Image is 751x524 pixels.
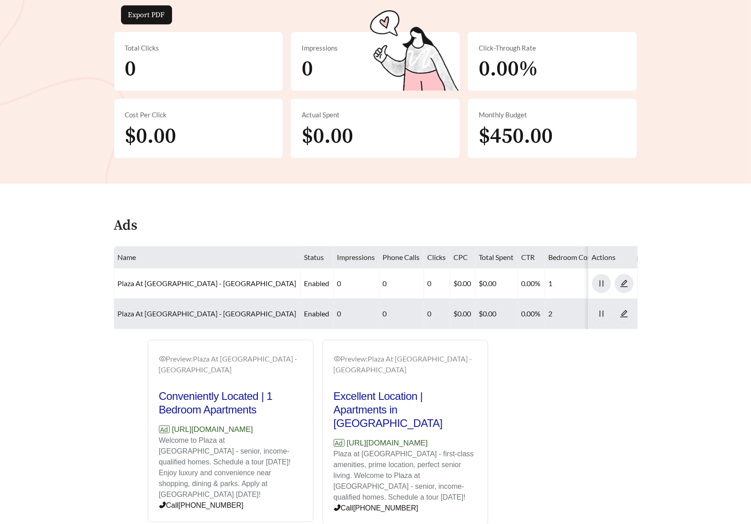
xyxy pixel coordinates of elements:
td: 0.00% [518,269,545,299]
div: Cost Per Click [125,110,272,120]
td: $0.00 [450,299,476,329]
span: phone [334,504,341,511]
a: edit [615,309,634,318]
span: eye [159,355,166,362]
div: Monthly Budget [479,110,626,120]
button: edit [615,304,634,323]
span: $0.00 [302,123,353,150]
th: Status [301,246,334,269]
td: 2 [545,299,603,329]
span: enabled [304,309,330,318]
td: 0 [334,269,379,299]
span: $450.00 [479,123,553,150]
span: edit [615,310,633,318]
div: Preview: Plaza At [GEOGRAPHIC_DATA] - [GEOGRAPHIC_DATA] [334,353,477,375]
span: edit [615,279,633,288]
h2: Excellent Location | Apartments in [GEOGRAPHIC_DATA] [334,390,477,430]
td: $0.00 [476,269,518,299]
td: $0.00 [476,299,518,329]
span: CPC [454,253,468,261]
span: Ad [334,439,345,447]
div: Impressions [302,43,449,53]
button: pause [592,304,611,323]
span: pause [592,279,611,288]
span: CTR [522,253,535,261]
th: Impressions [334,246,379,269]
td: 0 [424,299,450,329]
td: 0 [379,269,424,299]
td: 0 [334,299,379,329]
p: [URL][DOMAIN_NAME] [334,437,477,449]
h4: Ads [114,218,138,234]
td: $0.00 [450,269,476,299]
div: Total Clicks [125,43,272,53]
td: 0 [424,269,450,299]
h2: Conveniently Located | 1 Bedroom Apartments [159,390,302,417]
th: Clicks [424,246,450,269]
button: pause [592,274,611,293]
span: 0 [125,56,136,83]
a: Plaza At [GEOGRAPHIC_DATA] - [GEOGRAPHIC_DATA] [118,279,297,288]
p: Welcome to Plaza at [GEOGRAPHIC_DATA] - senior, income-qualified homes. Schedule a tour [DATE]! E... [159,435,302,500]
td: 1 [545,269,603,299]
span: 0 [302,56,313,83]
p: Call [PHONE_NUMBER] [159,500,302,511]
span: 0.00% [479,56,538,83]
th: Phone Calls [379,246,424,269]
th: Total Spent [476,246,518,269]
div: Preview: Plaza At [GEOGRAPHIC_DATA] - [GEOGRAPHIC_DATA] [159,353,302,375]
th: Name [114,246,301,269]
td: 0.00% [518,299,545,329]
th: Actions [588,246,638,269]
p: Plaza at [GEOGRAPHIC_DATA] - first-class amenities, prime location, perfect senior living. Welcom... [334,449,477,503]
div: Actual Spent [302,110,449,120]
span: enabled [304,279,330,288]
th: Bedroom Count [545,246,603,269]
p: [URL][DOMAIN_NAME] [159,424,302,436]
span: $0.00 [125,123,177,150]
button: Export PDF [121,5,172,24]
span: phone [159,501,166,509]
p: Call [PHONE_NUMBER] [334,503,477,514]
td: 0 [379,299,424,329]
div: Click-Through Rate [479,43,626,53]
span: eye [334,355,341,362]
a: Plaza At [GEOGRAPHIC_DATA] - [GEOGRAPHIC_DATA] [118,309,297,318]
a: edit [615,279,634,288]
span: pause [592,310,611,318]
span: Export PDF [128,9,165,20]
button: edit [615,274,634,293]
span: Ad [159,426,170,433]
